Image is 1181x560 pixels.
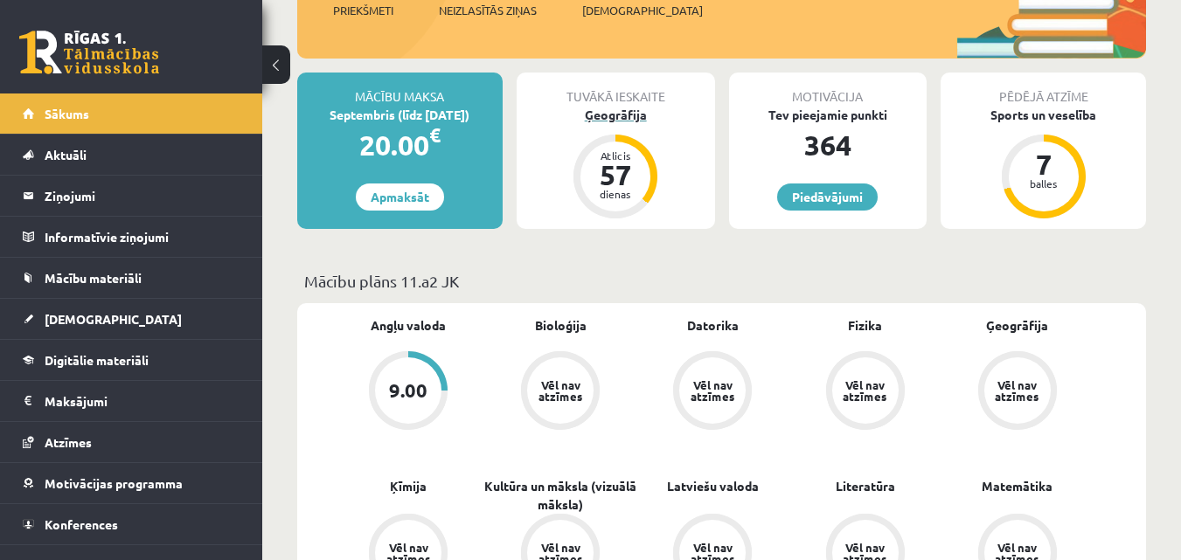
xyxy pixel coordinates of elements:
[535,316,587,335] a: Bioloģija
[841,379,890,402] div: Vēl nav atzīmes
[371,316,446,335] a: Angļu valoda
[836,477,895,495] a: Literatūra
[517,106,715,221] a: Ģeogrāfija Atlicis 57 dienas
[484,477,636,514] a: Kultūra un māksla (vizuālā māksla)
[332,351,484,433] a: 9.00
[45,381,240,421] legend: Maksājumi
[636,351,788,433] a: Vēl nav atzīmes
[304,269,1139,293] p: Mācību plāns 11.a2 JK
[45,311,182,327] span: [DEMOGRAPHIC_DATA]
[688,379,737,402] div: Vēl nav atzīmes
[45,434,92,450] span: Atzīmes
[45,147,87,162] span: Aktuāli
[23,93,240,134] a: Sākums
[297,106,503,124] div: Septembris (līdz [DATE])
[23,176,240,216] a: Ziņojumi
[23,422,240,462] a: Atzīmes
[23,340,240,380] a: Digitālie materiāli
[45,106,89,121] span: Sākums
[941,106,1146,124] div: Sports un veselība
[993,379,1042,402] div: Vēl nav atzīmes
[848,316,882,335] a: Fizika
[429,122,441,148] span: €
[777,183,878,211] a: Piedāvājumi
[941,351,1094,433] a: Vēl nav atzīmes
[356,183,444,211] a: Apmaksāt
[729,124,927,166] div: 364
[517,73,715,106] div: Tuvākā ieskaite
[789,351,941,433] a: Vēl nav atzīmes
[536,379,585,402] div: Vēl nav atzīmes
[45,475,183,491] span: Motivācijas programma
[1018,150,1070,178] div: 7
[589,161,642,189] div: 57
[986,316,1048,335] a: Ģeogrāfija
[941,73,1146,106] div: Pēdējā atzīme
[517,106,715,124] div: Ģeogrāfija
[589,189,642,199] div: dienas
[23,217,240,257] a: Informatīvie ziņojumi
[589,150,642,161] div: Atlicis
[484,351,636,433] a: Vēl nav atzīmes
[1018,178,1070,189] div: balles
[19,31,159,74] a: Rīgas 1. Tālmācības vidusskola
[45,270,142,286] span: Mācību materiāli
[729,106,927,124] div: Tev pieejamie punkti
[687,316,739,335] a: Datorika
[23,135,240,175] a: Aktuāli
[390,477,427,495] a: Ķīmija
[45,176,240,216] legend: Ziņojumi
[23,258,240,298] a: Mācību materiāli
[297,73,503,106] div: Mācību maksa
[45,352,149,368] span: Digitālie materiāli
[389,381,427,400] div: 9.00
[23,463,240,503] a: Motivācijas programma
[333,2,393,19] span: Priekšmeti
[297,124,503,166] div: 20.00
[23,504,240,544] a: Konferences
[582,2,703,19] span: [DEMOGRAPHIC_DATA]
[23,381,240,421] a: Maksājumi
[941,106,1146,221] a: Sports un veselība 7 balles
[982,477,1052,495] a: Matemātika
[667,477,759,495] a: Latviešu valoda
[45,217,240,257] legend: Informatīvie ziņojumi
[439,2,537,19] span: Neizlasītās ziņas
[23,299,240,339] a: [DEMOGRAPHIC_DATA]
[45,516,118,532] span: Konferences
[729,73,927,106] div: Motivācija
